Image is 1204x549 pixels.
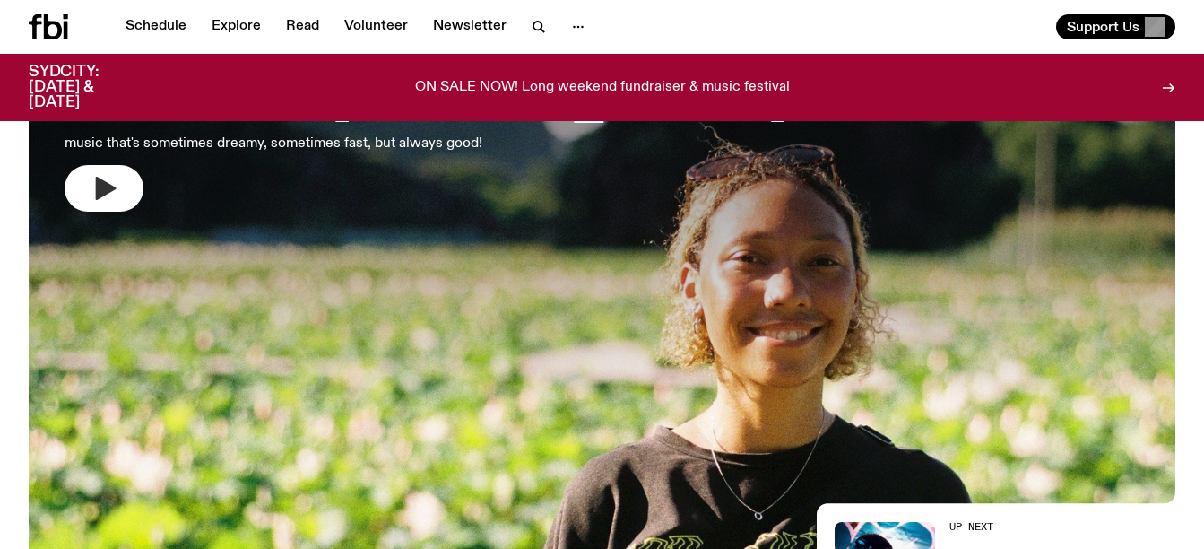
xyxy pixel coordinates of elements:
[949,522,1175,532] h2: Up Next
[422,14,517,39] a: Newsletter
[65,75,787,126] h3: Arvos with [PERSON_NAME]
[415,80,790,96] p: ON SALE NOW! Long weekend fundraiser & music festival
[1067,19,1139,35] span: Support Us
[115,14,197,39] a: Schedule
[275,14,330,39] a: Read
[65,34,787,212] a: Arvos with [PERSON_NAME]music that's sometimes dreamy, sometimes fast, but always good!
[65,133,524,154] p: music that's sometimes dreamy, sometimes fast, but always good!
[333,14,419,39] a: Volunteer
[1056,14,1175,39] button: Support Us
[29,65,143,110] h3: SYDCITY: [DATE] & [DATE]
[201,14,272,39] a: Explore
